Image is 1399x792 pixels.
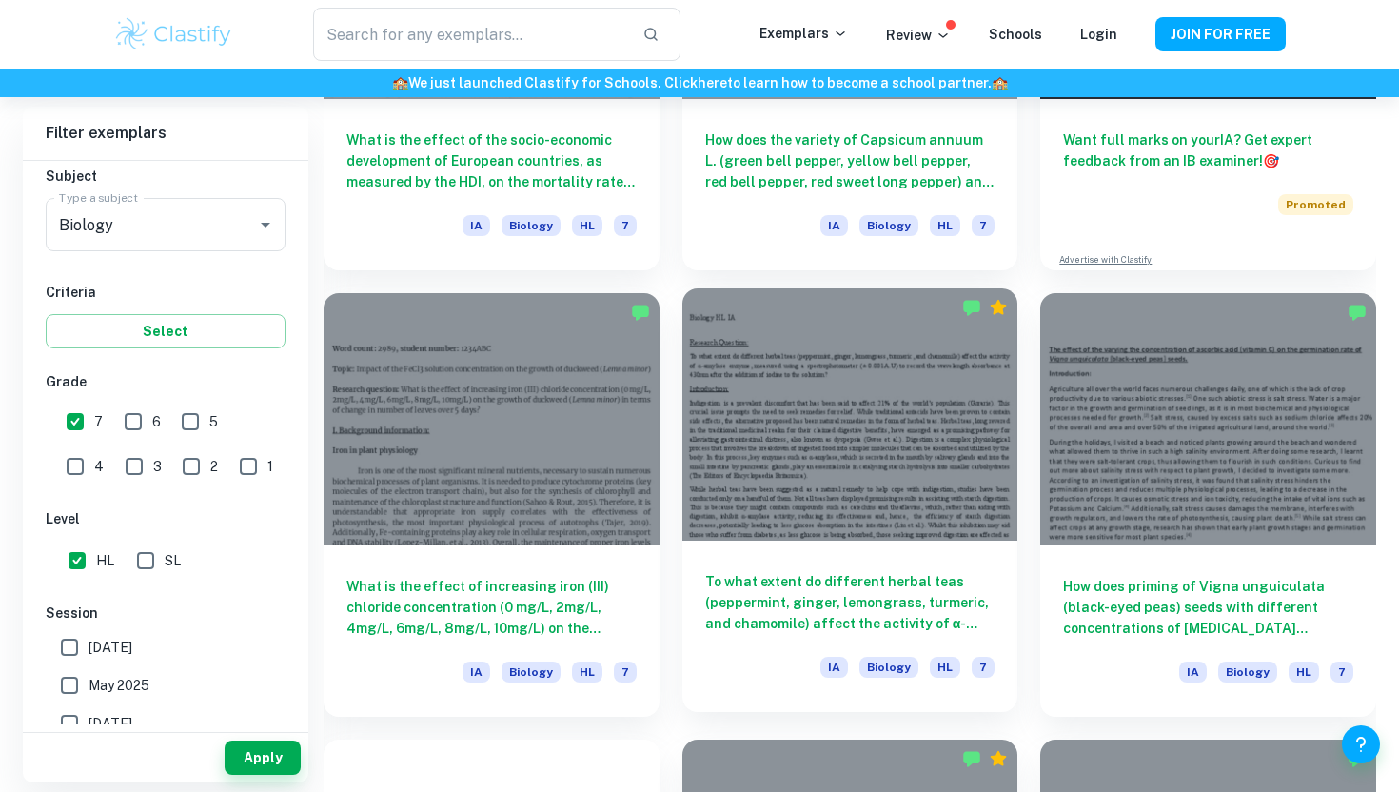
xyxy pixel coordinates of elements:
[698,75,727,90] a: here
[89,637,132,658] span: [DATE]
[989,298,1008,317] div: Premium
[89,675,149,696] span: May 2025
[859,657,918,678] span: Biology
[631,303,650,322] img: Marked
[992,75,1008,90] span: 🏫
[324,293,660,716] a: What is the effect of increasing iron (III) chloride concentration (0 mg/L, 2mg/L, 4mg/L, 6mg/L, ...
[759,23,848,44] p: Exemplars
[94,456,104,477] span: 4
[705,571,995,634] h6: To what extent do different herbal teas (peppermint, ginger, lemongrass, turmeric, and chamomile)...
[962,749,981,768] img: Marked
[153,456,162,477] span: 3
[820,215,848,236] span: IA
[502,662,561,683] span: Biology
[1040,293,1376,716] a: How does priming of Vigna unguiculata (black-eyed peas) seeds with different concentrations of [M...
[1063,576,1353,639] h6: How does priming of Vigna unguiculata (black-eyed peas) seeds with different concentrations of [M...
[1155,17,1286,51] button: JOIN FOR FREE
[614,215,637,236] span: 7
[820,657,848,678] span: IA
[267,456,273,477] span: 1
[46,603,286,624] h6: Session
[463,662,490,683] span: IA
[346,576,637,639] h6: What is the effect of increasing iron (III) chloride concentration (0 mg/L, 2mg/L, 4mg/L, 6mg/L, ...
[989,749,1008,768] div: Premium
[313,8,627,61] input: Search for any exemplars...
[252,211,279,238] button: Open
[1342,725,1380,763] button: Help and Feedback
[23,107,308,160] h6: Filter exemplars
[46,282,286,303] h6: Criteria
[209,411,218,432] span: 5
[210,456,218,477] span: 2
[165,550,181,571] span: SL
[1218,662,1277,683] span: Biology
[59,189,138,206] label: Type a subject
[1278,194,1353,215] span: Promoted
[346,129,637,192] h6: What is the effect of the socio-economic development of European countries, as measured by the HD...
[96,550,114,571] span: HL
[392,75,408,90] span: 🏫
[930,657,960,678] span: HL
[1330,662,1353,683] span: 7
[859,215,918,236] span: Biology
[46,314,286,348] button: Select
[94,411,103,432] span: 7
[463,215,490,236] span: IA
[1348,303,1367,322] img: Marked
[972,215,995,236] span: 7
[1059,253,1152,267] a: Advertise with Clastify
[1179,662,1207,683] span: IA
[1063,129,1353,171] h6: Want full marks on your IA ? Get expert feedback from an IB examiner!
[46,508,286,529] h6: Level
[989,27,1042,42] a: Schools
[225,741,301,775] button: Apply
[113,15,234,53] img: Clastify logo
[614,662,637,683] span: 7
[886,25,951,46] p: Review
[1289,662,1319,683] span: HL
[502,215,561,236] span: Biology
[152,411,161,432] span: 6
[572,662,602,683] span: HL
[1080,27,1117,42] a: Login
[572,215,602,236] span: HL
[4,72,1395,93] h6: We just launched Clastify for Schools. Click to learn how to become a school partner.
[1263,153,1279,168] span: 🎯
[46,371,286,392] h6: Grade
[89,713,132,734] span: [DATE]
[930,215,960,236] span: HL
[705,129,995,192] h6: How does the variety of Capsicum annuum L. (green bell pepper, yellow bell pepper, red bell peppe...
[46,166,286,187] h6: Subject
[962,298,981,317] img: Marked
[682,293,1018,716] a: To what extent do different herbal teas (peppermint, ginger, lemongrass, turmeric, and chamomile)...
[972,657,995,678] span: 7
